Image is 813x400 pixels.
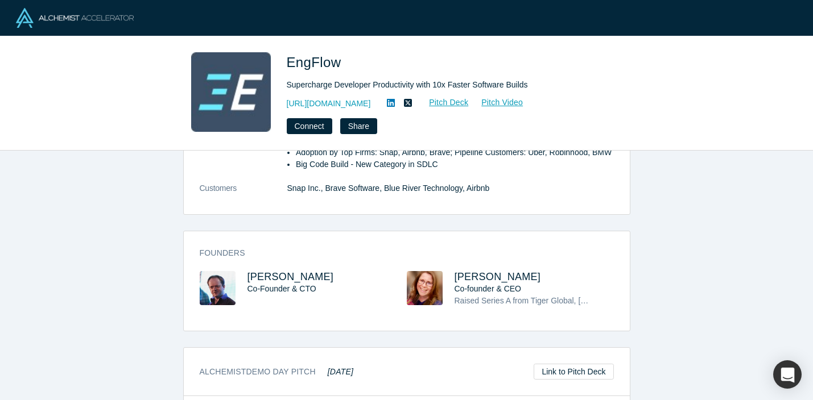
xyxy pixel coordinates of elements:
[200,182,287,206] dt: Customers
[469,96,523,109] a: Pitch Video
[407,271,443,305] img: Helen Altshuler's Profile Image
[287,79,605,91] div: Supercharge Developer Productivity with 10x Faster Software Builds
[247,271,334,282] a: [PERSON_NAME]
[200,271,236,305] img: Ulf Adams's Profile Image
[247,284,316,293] span: Co-Founder & CTO
[287,98,371,110] a: [URL][DOMAIN_NAME]
[200,135,287,182] dt: Highlights
[455,284,522,293] span: Co-founder & CEO
[200,247,598,259] h3: Founders
[416,96,469,109] a: Pitch Deck
[534,364,613,380] a: Link to Pitch Deck
[328,367,353,376] em: [DATE]
[16,8,134,28] img: Alchemist Logo
[340,118,377,134] button: Share
[191,52,271,132] img: EngFlow's Logo
[287,55,345,70] span: EngFlow
[200,366,354,378] h3: Alchemist Demo Day Pitch
[296,147,614,159] li: Adoption by Top Firms: Snap, Airbnb, Brave; Pipeline Customers: Uber, Robinhood, BMW
[287,118,332,134] button: Connect
[455,271,541,282] a: [PERSON_NAME]
[296,159,614,170] li: Big Code Build - New Category in SDLC
[287,182,614,194] dd: Snap Inc., Brave Software, Blue River Technology, Airbnb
